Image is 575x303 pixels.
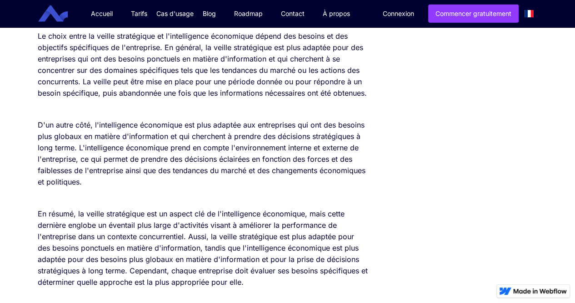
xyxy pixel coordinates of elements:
[38,103,368,115] p: ‍
[38,192,368,204] p: ‍
[513,288,567,294] img: Made in Webflow
[376,5,421,22] a: Connexion
[38,208,368,288] p: En résumé, la veille stratégique est un aspect clé de l'intelligence économique, mais cette derni...
[45,5,75,22] a: home
[38,119,368,188] p: D'un autre côté, l'intelligence économique est plus adaptée aux entreprises qui ont des besoins p...
[38,31,368,99] p: Le choix entre la veille stratégique et l'intelligence économique dépend des besoins et des objec...
[428,5,519,23] a: Commencer gratuitement
[156,9,194,18] div: Cas d'usage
